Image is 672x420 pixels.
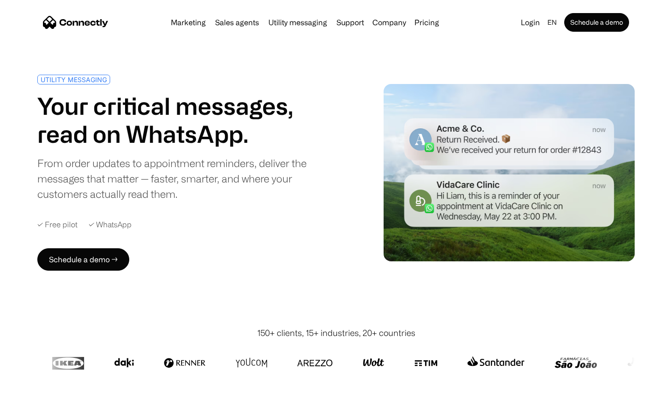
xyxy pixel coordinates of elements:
div: 150+ clients, 15+ industries, 20+ countries [257,327,415,339]
aside: Language selected: English [9,403,56,417]
div: en [547,16,557,29]
div: Company [372,16,406,29]
div: ✓ Free pilot [37,220,77,229]
a: Login [517,16,544,29]
a: Pricing [411,19,443,26]
div: UTILITY MESSAGING [41,76,107,83]
ul: Language list [19,404,56,417]
a: Support [333,19,368,26]
a: Sales agents [211,19,263,26]
a: Schedule a demo [564,13,629,32]
a: Marketing [167,19,210,26]
div: From order updates to appointment reminders, deliver the messages that matter — faster, smarter, ... [37,155,332,202]
a: Utility messaging [265,19,331,26]
div: ✓ WhatsApp [89,220,132,229]
a: Schedule a demo → [37,248,129,271]
h1: Your critical messages, read on WhatsApp. [37,92,332,148]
